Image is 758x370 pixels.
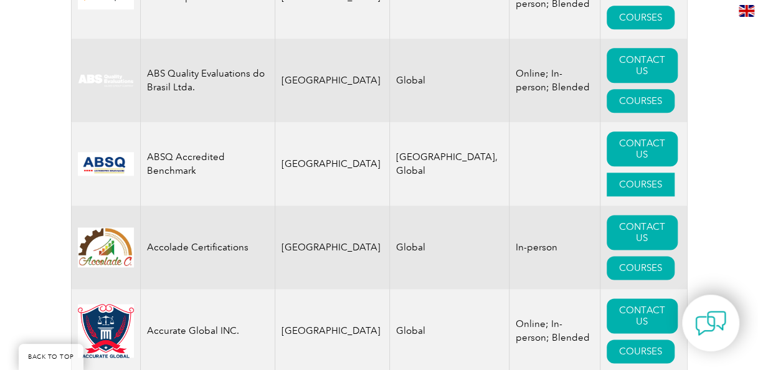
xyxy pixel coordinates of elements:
td: ABSQ Accredited Benchmark [140,122,275,206]
img: a034a1f6-3919-f011-998a-0022489685a1-logo.png [78,304,134,358]
a: CONTACT US [607,131,678,166]
td: ABS Quality Evaluations do Brasil Ltda. [140,39,275,122]
td: [GEOGRAPHIC_DATA] [275,39,389,122]
img: 1a94dd1a-69dd-eb11-bacb-002248159486-logo.jpg [78,227,134,267]
img: en [739,5,754,17]
td: [GEOGRAPHIC_DATA] [275,122,389,206]
td: [GEOGRAPHIC_DATA] [275,206,389,289]
img: contact-chat.png [695,308,726,339]
a: COURSES [607,339,675,363]
a: COURSES [607,256,675,280]
td: Global [389,39,509,122]
a: BACK TO TOP [19,344,83,370]
a: COURSES [607,6,675,29]
a: COURSES [607,173,675,196]
img: c92924ac-d9bc-ea11-a814-000d3a79823d-logo.jpg [78,74,134,87]
a: COURSES [607,89,675,113]
td: [GEOGRAPHIC_DATA], Global [389,122,509,206]
a: CONTACT US [607,48,678,83]
a: CONTACT US [607,298,678,333]
td: Global [389,206,509,289]
a: CONTACT US [607,215,678,250]
td: Online; In-person; Blended [509,39,600,122]
img: cc24547b-a6e0-e911-a812-000d3a795b83-logo.png [78,152,134,176]
td: Accolade Certifications [140,206,275,289]
td: In-person [509,206,600,289]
